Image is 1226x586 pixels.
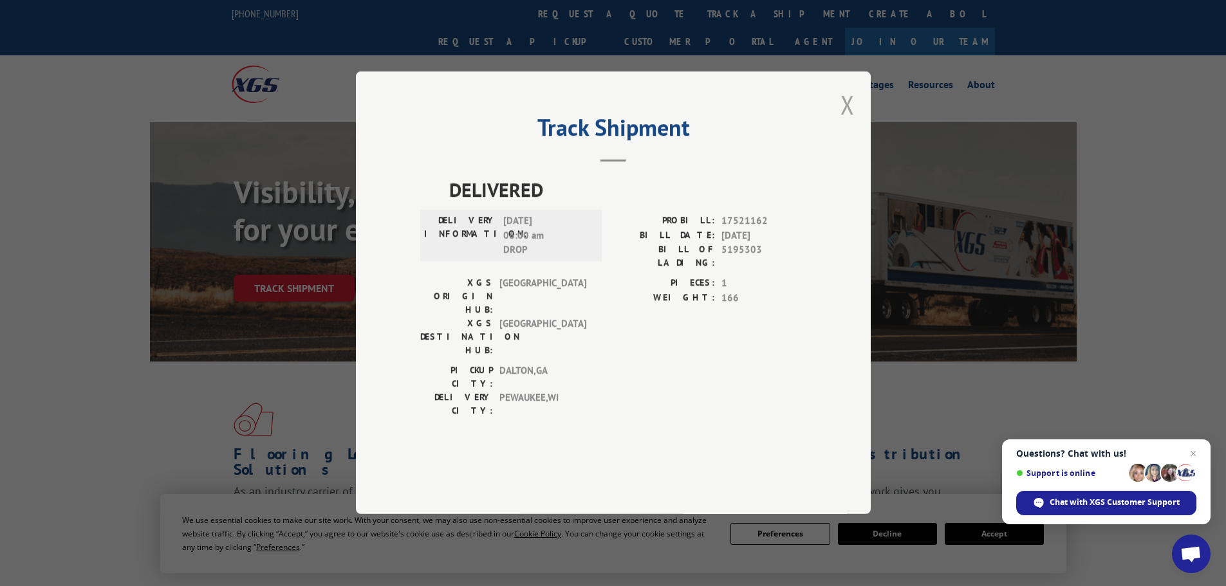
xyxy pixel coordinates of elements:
[499,317,586,358] span: [GEOGRAPHIC_DATA]
[1016,448,1196,459] span: Questions? Chat with us!
[420,391,493,418] label: DELIVERY CITY:
[721,243,806,270] span: 5195303
[721,228,806,243] span: [DATE]
[721,291,806,306] span: 166
[420,364,493,391] label: PICKUP CITY:
[424,214,497,258] label: DELIVERY INFORMATION:
[1185,446,1201,461] span: Close chat
[1050,497,1180,508] span: Chat with XGS Customer Support
[1016,468,1124,478] span: Support is online
[420,118,806,143] h2: Track Shipment
[613,214,715,229] label: PROBILL:
[499,364,586,391] span: DALTON , GA
[841,87,855,122] button: Close modal
[1172,535,1211,573] div: Open chat
[613,228,715,243] label: BILL DATE:
[503,214,590,258] span: [DATE] 06:00 am DROP
[499,277,586,317] span: [GEOGRAPHIC_DATA]
[499,391,586,418] span: PEWAUKEE , WI
[420,277,493,317] label: XGS ORIGIN HUB:
[613,277,715,291] label: PIECES:
[613,291,715,306] label: WEIGHT:
[1016,491,1196,515] div: Chat with XGS Customer Support
[449,176,806,205] span: DELIVERED
[721,214,806,229] span: 17521162
[721,277,806,291] span: 1
[613,243,715,270] label: BILL OF LADING:
[420,317,493,358] label: XGS DESTINATION HUB:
